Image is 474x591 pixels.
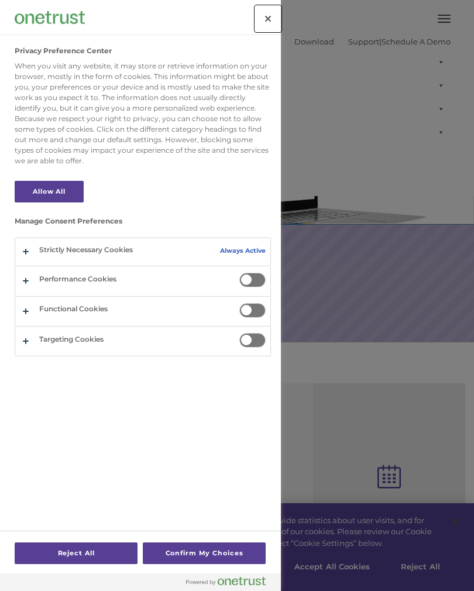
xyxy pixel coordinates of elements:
div: When you visit any website, it may store or retrieve information on your browser, mostly in the f... [15,61,271,166]
img: Powered by OneTrust Opens in a new Tab [186,576,266,586]
h3: Manage Consent Preferences [15,217,271,231]
button: Close [255,6,281,32]
h2: Privacy Preference Center [15,47,112,55]
div: Company Logo [15,6,85,29]
a: Powered by OneTrust Opens in a new Tab [186,576,275,591]
button: Allow All [15,181,84,202]
button: Reject All [15,542,138,564]
img: Company Logo [15,11,85,23]
button: Confirm My Choices [143,542,266,564]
